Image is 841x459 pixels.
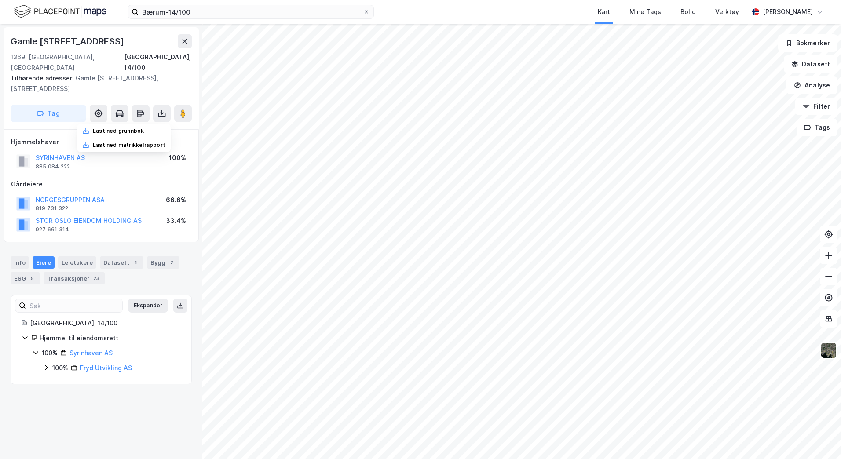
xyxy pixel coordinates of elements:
div: Leietakere [58,256,96,269]
div: Last ned grunnbok [93,127,144,135]
div: Gamle [STREET_ADDRESS], [STREET_ADDRESS] [11,73,185,94]
div: 819 731 322 [36,205,68,212]
div: 33.4% [166,215,186,226]
a: Fryd Utvikling AS [80,364,132,372]
input: Søk på adresse, matrikkel, gårdeiere, leietakere eller personer [139,5,363,18]
button: Ekspander [128,299,168,313]
div: 927 661 314 [36,226,69,233]
button: Filter [795,98,837,115]
a: Syrinhaven AS [69,349,113,357]
div: Kontrollprogram for chat [797,417,841,459]
div: Info [11,256,29,269]
div: Kart [598,7,610,17]
div: 100% [42,348,58,358]
div: 1369, [GEOGRAPHIC_DATA], [GEOGRAPHIC_DATA] [11,52,124,73]
img: 9k= [820,342,837,359]
div: 2 [167,258,176,267]
div: 23 [91,274,101,283]
div: Hjemmelshaver [11,137,191,147]
img: logo.f888ab2527a4732fd821a326f86c7f29.svg [14,4,106,19]
div: Gamle [STREET_ADDRESS] [11,34,126,48]
div: [GEOGRAPHIC_DATA], 14/100 [30,318,181,328]
div: Bolig [680,7,696,17]
div: 5 [28,274,37,283]
div: 100% [52,363,68,373]
div: ESG [11,272,40,284]
iframe: Chat Widget [797,417,841,459]
div: Mine Tags [629,7,661,17]
div: Transaksjoner [44,272,105,284]
button: Tag [11,105,86,122]
div: Eiere [33,256,55,269]
div: Gårdeiere [11,179,191,189]
input: Søk [26,299,122,312]
div: [GEOGRAPHIC_DATA], 14/100 [124,52,192,73]
div: Bygg [147,256,179,269]
div: 885 084 222 [36,163,70,170]
div: Hjemmel til eiendomsrett [40,333,181,343]
div: 66.6% [166,195,186,205]
div: [PERSON_NAME] [763,7,813,17]
div: 1 [131,258,140,267]
div: Last ned matrikkelrapport [93,142,165,149]
div: Verktøy [715,7,739,17]
span: Tilhørende adresser: [11,74,76,82]
div: 100% [169,153,186,163]
div: Datasett [100,256,143,269]
button: Datasett [784,55,837,73]
button: Bokmerker [778,34,837,52]
button: Analyse [786,76,837,94]
button: Tags [797,119,837,136]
